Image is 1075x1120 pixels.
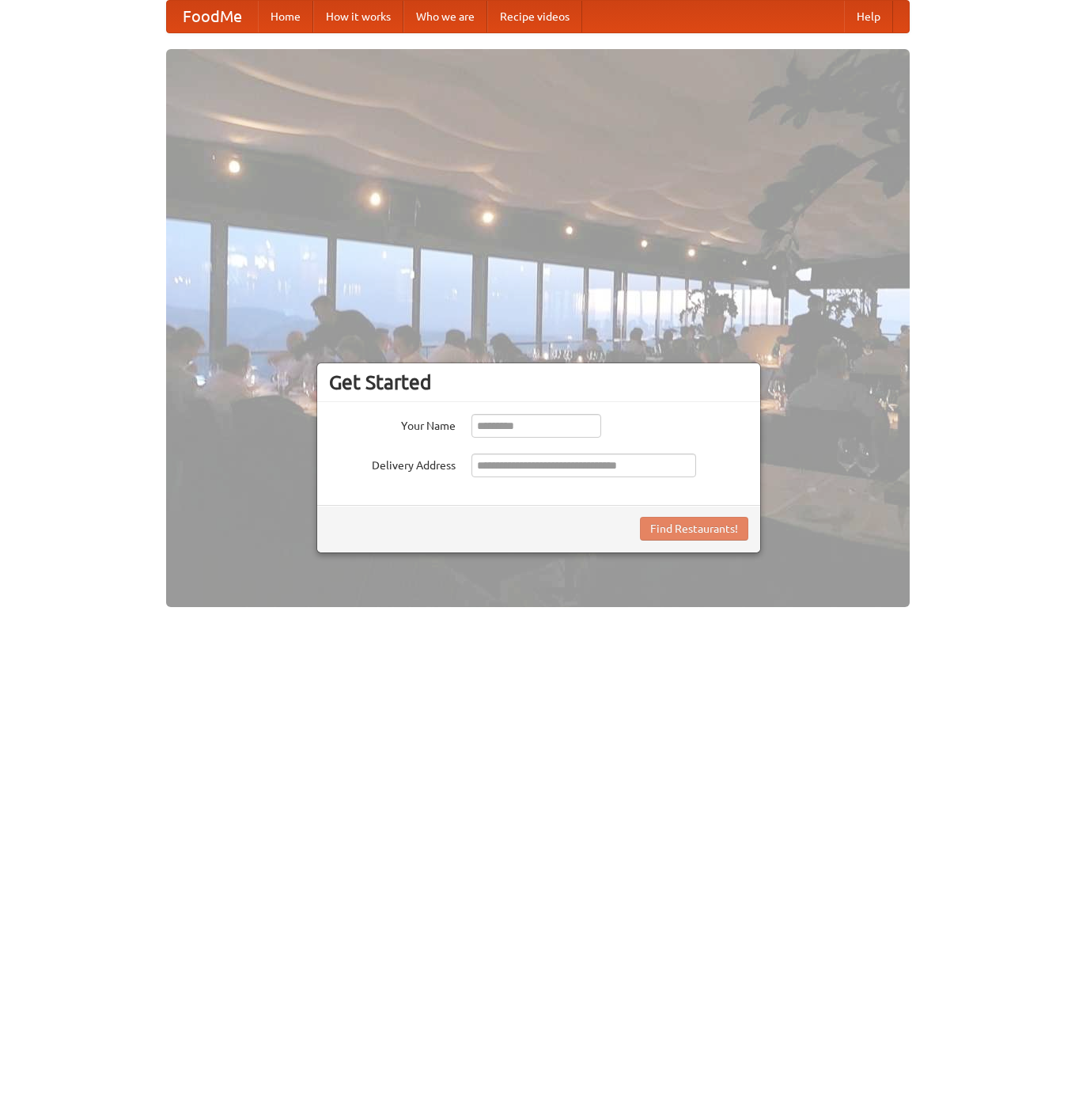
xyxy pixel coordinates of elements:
[329,454,456,473] label: Delivery Address
[487,1,582,32] a: Recipe videos
[640,517,748,541] button: Find Restaurants!
[329,370,748,394] h3: Get Started
[258,1,313,32] a: Home
[844,1,893,32] a: Help
[329,414,456,434] label: Your Name
[167,1,258,32] a: FoodMe
[313,1,403,32] a: How it works
[403,1,487,32] a: Who we are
